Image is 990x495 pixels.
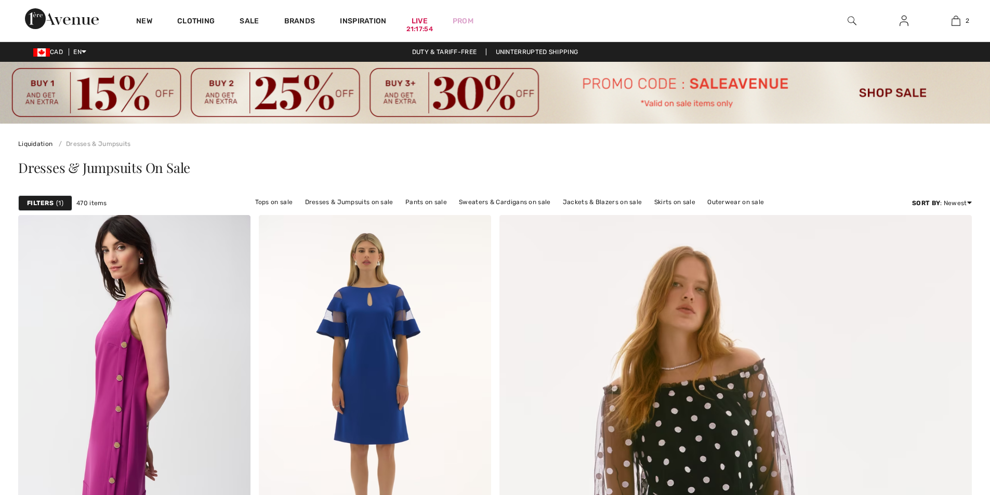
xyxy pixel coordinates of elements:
[27,198,54,208] strong: Filters
[55,140,131,148] a: Dresses & Jumpsuits
[702,195,769,209] a: Outerwear on sale
[930,15,981,27] a: 2
[240,17,259,28] a: Sale
[76,198,107,208] span: 470 items
[284,17,315,28] a: Brands
[18,158,190,177] span: Dresses & Jumpsuits On Sale
[250,195,298,209] a: Tops on sale
[558,195,648,209] a: Jackets & Blazers on sale
[453,16,473,26] a: Prom
[300,195,399,209] a: Dresses & Jumpsuits on sale
[912,199,940,207] strong: Sort By
[136,17,152,28] a: New
[649,195,701,209] a: Skirts on sale
[177,17,215,28] a: Clothing
[454,195,556,209] a: Sweaters & Cardigans on sale
[966,16,969,25] span: 2
[924,417,980,443] iframe: Opens a widget where you can chat to one of our agents
[400,195,452,209] a: Pants on sale
[73,48,86,56] span: EN
[912,198,972,208] div: : Newest
[18,140,52,148] a: Liquidation
[900,15,908,27] img: My Info
[340,17,386,28] span: Inspiration
[33,48,50,57] img: Canadian Dollar
[891,15,917,28] a: Sign In
[56,198,63,208] span: 1
[33,48,67,56] span: CAD
[406,24,433,34] div: 21:17:54
[412,16,428,26] a: Live21:17:54
[952,15,960,27] img: My Bag
[848,15,856,27] img: search the website
[25,8,99,29] img: 1ère Avenue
